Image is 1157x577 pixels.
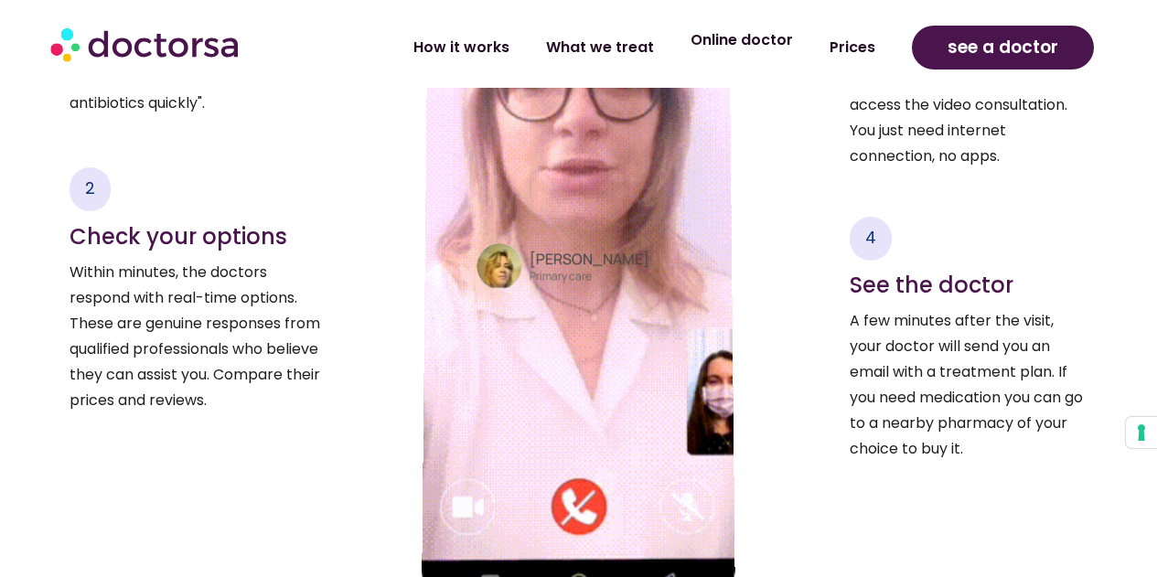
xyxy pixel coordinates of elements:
[912,26,1094,69] a: see a doctor
[529,251,680,268] h4: [PERSON_NAME]
[70,260,324,413] p: Within minutes, the doctors respond with real-time options. These are genuine responses from qual...
[672,19,811,61] a: Online doctor
[311,27,895,69] nav: Menu
[948,33,1058,62] span: see a doctor
[850,16,1087,169] p: Found your fit? Book and pay online. Your chosen doctor is notified and you receive a link to acc...
[850,272,1087,299] h4: See the doctor
[865,226,876,249] span: 4
[850,308,1087,462] p: A few minutes after the visit, your doctor will send you an email with a treatment plan. If you n...
[528,27,672,69] a: What we treat
[529,268,680,284] p: Primary care
[1126,417,1157,448] button: Your consent preferences for tracking technologies
[811,27,894,69] a: Prices
[70,224,324,251] h4: Check your options
[85,176,95,199] span: 2
[395,27,528,69] a: How it works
